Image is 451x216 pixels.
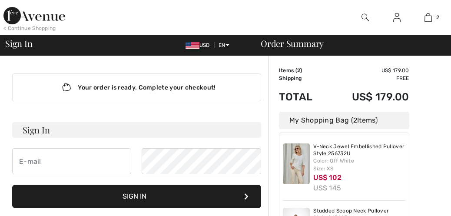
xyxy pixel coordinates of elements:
div: < Continue Shopping [3,24,56,32]
span: USD [186,42,213,48]
div: Your order is ready. Complete your checkout! [12,73,261,101]
button: Sign In [12,185,261,208]
s: US$ 145 [313,184,341,192]
span: Sign In [5,39,32,48]
img: V-Neck Jewel Embellished Pullover Style 256732U [283,143,310,184]
input: E-mail [12,148,131,174]
span: US$ 102 [313,173,342,182]
h3: Sign In [12,122,261,138]
img: 1ère Avenue [3,7,65,24]
span: EN [219,42,229,48]
div: Color: Off White Size: XS [313,157,405,173]
img: US Dollar [186,42,199,49]
div: Order Summary [250,39,446,48]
